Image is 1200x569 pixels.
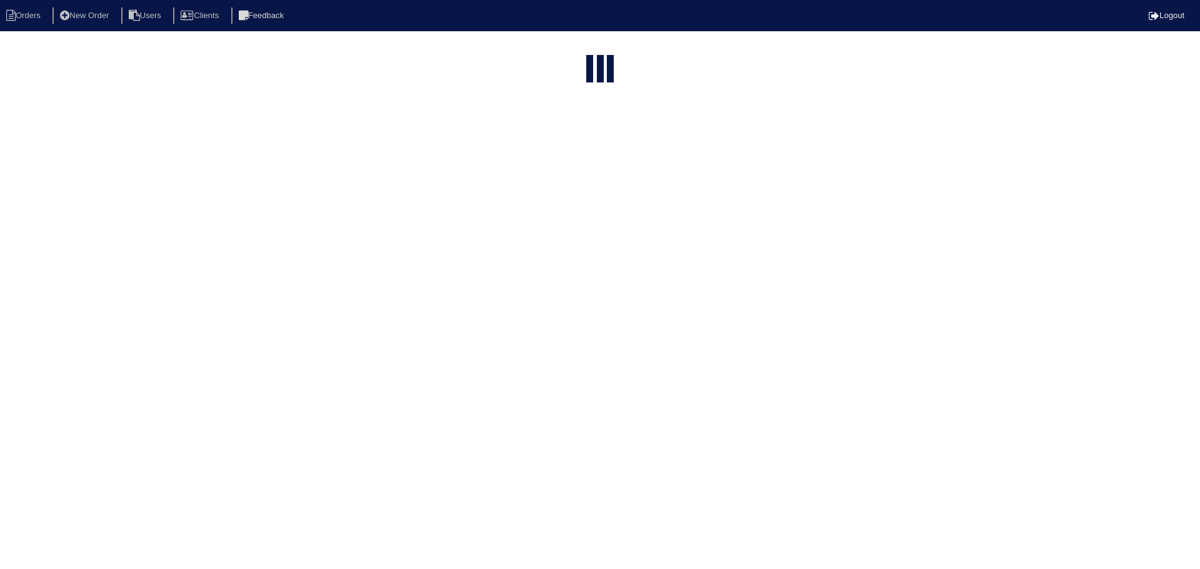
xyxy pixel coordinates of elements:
a: Logout [1149,11,1184,20]
li: Feedback [231,7,294,24]
li: New Order [52,7,119,24]
div: loading... [597,55,604,83]
a: Users [121,11,171,20]
a: New Order [52,11,119,20]
li: Clients [173,7,229,24]
li: Users [121,7,171,24]
a: Clients [173,11,229,20]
